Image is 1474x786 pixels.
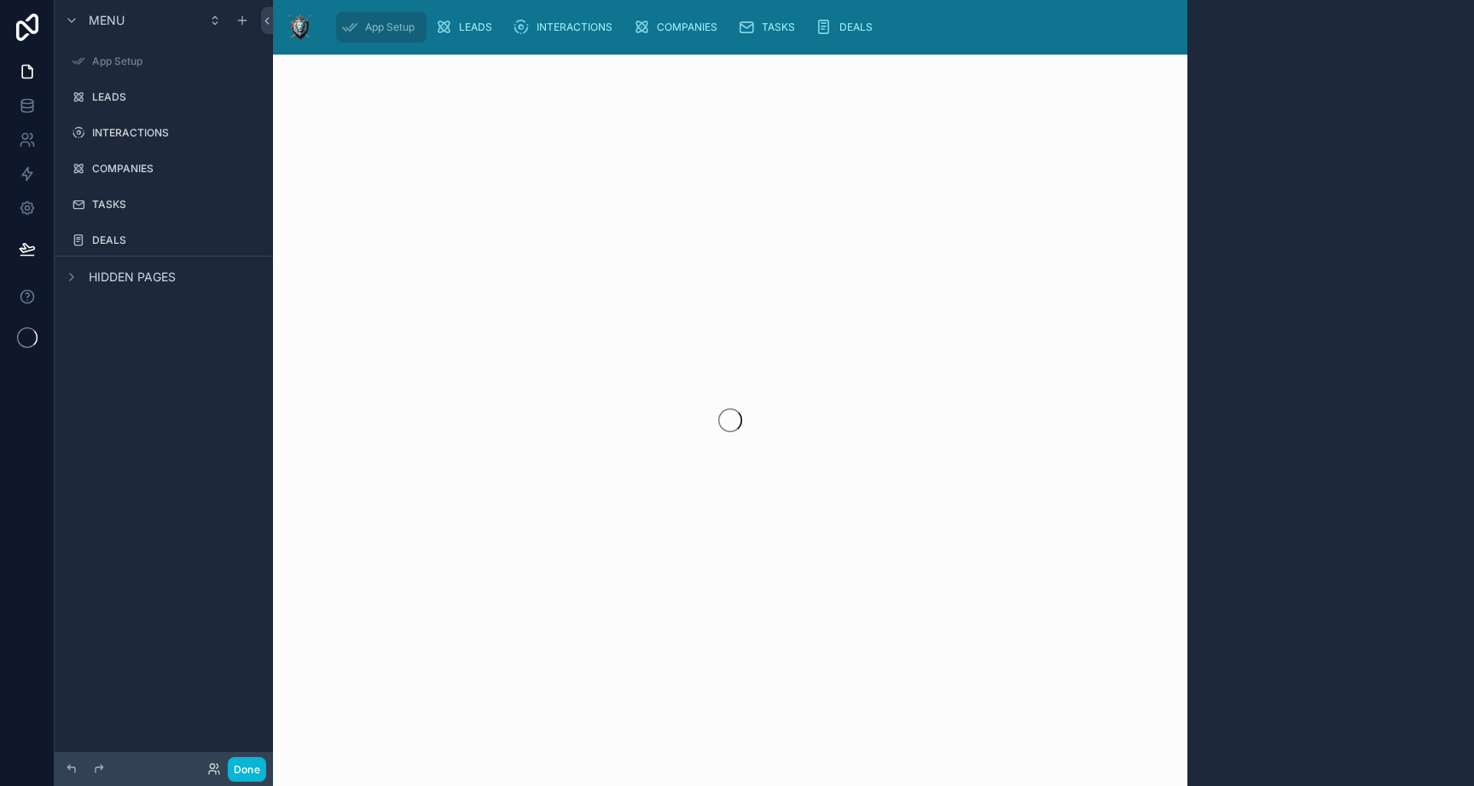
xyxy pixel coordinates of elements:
span: LEADS [459,20,492,34]
a: TASKS [65,191,263,218]
button: Done [228,757,266,782]
a: LEADS [65,84,263,111]
span: INTERACTIONS [537,20,612,34]
span: Menu [89,12,125,29]
a: DEALS [810,12,885,43]
a: DEALS [65,227,263,254]
a: App Setup [336,12,427,43]
img: App logo [287,14,314,41]
span: Hidden pages [89,269,176,286]
div: scrollable content [328,9,1174,46]
label: TASKS [92,198,259,211]
label: COMPANIES [92,162,259,176]
span: DEALS [839,20,873,34]
a: TASKS [733,12,807,43]
label: LEADS [92,90,259,104]
label: INTERACTIONS [92,126,259,140]
label: DEALS [92,234,259,247]
span: App Setup [365,20,415,34]
span: COMPANIES [657,20,717,34]
a: COMPANIES [628,12,729,43]
a: App Setup [65,48,263,75]
label: App Setup [92,55,259,68]
a: COMPANIES [65,155,263,182]
a: INTERACTIONS [65,119,263,147]
a: INTERACTIONS [508,12,624,43]
a: LEADS [430,12,504,43]
span: TASKS [762,20,795,34]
